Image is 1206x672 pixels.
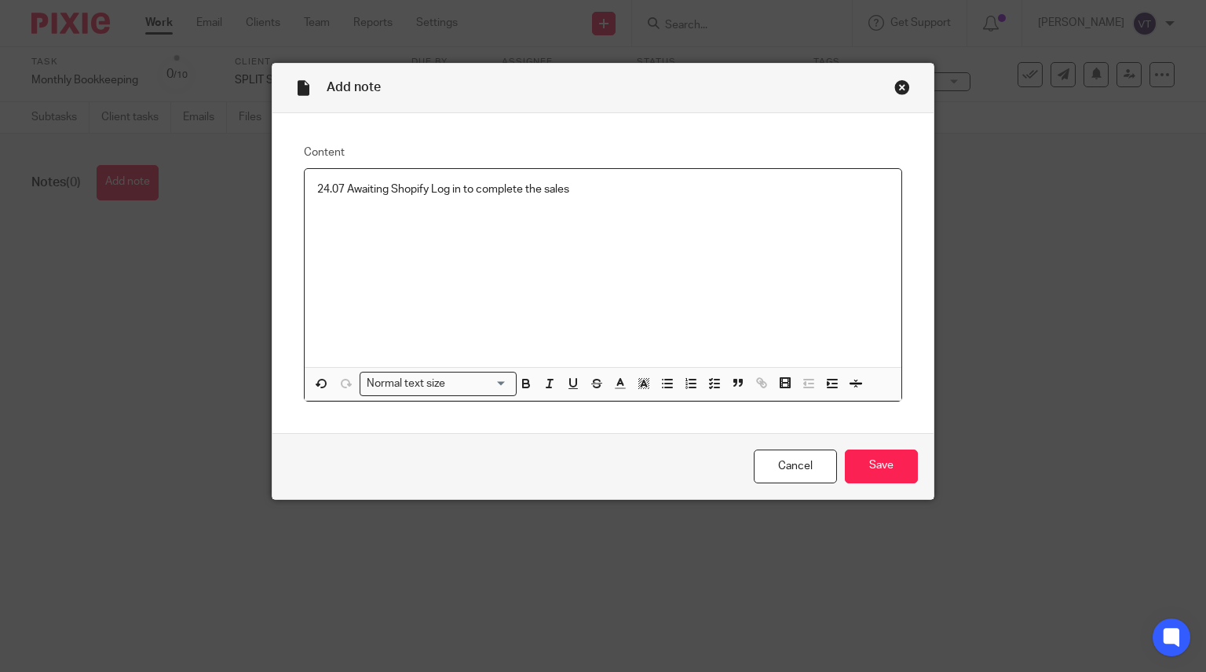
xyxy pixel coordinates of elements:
div: Close this dialog window [894,79,910,95]
p: 24.07 Awaiting Shopify Log in to complete the sales [317,182,890,197]
span: Add note [327,81,381,94]
a: Cancel [754,450,837,483]
span: Normal text size [364,376,449,392]
div: Search for option [360,372,517,396]
input: Save [845,450,918,483]
label: Content [304,145,903,160]
input: Search for option [451,376,507,392]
